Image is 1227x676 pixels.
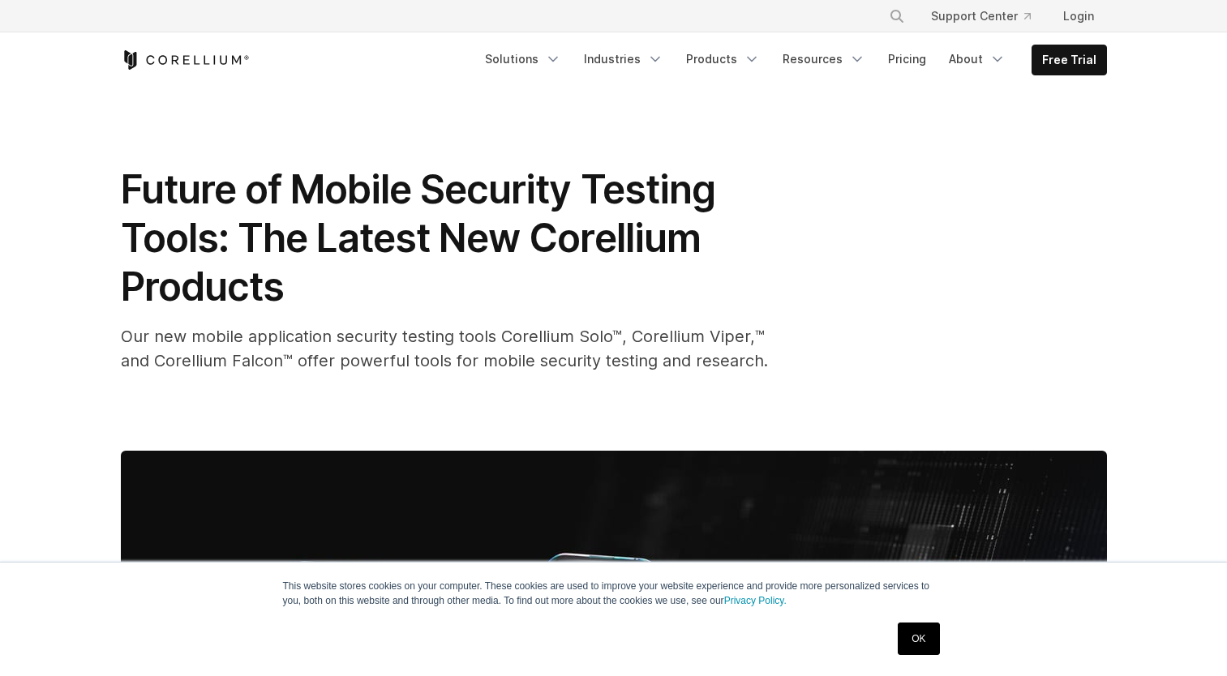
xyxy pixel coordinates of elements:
[121,327,768,370] span: Our new mobile application security testing tools Corellium Solo™, Corellium Viper,™ and Corelliu...
[676,45,770,74] a: Products
[121,165,715,310] span: Future of Mobile Security Testing Tools: The Latest New Corellium Products
[475,45,571,74] a: Solutions
[574,45,673,74] a: Industries
[773,45,875,74] a: Resources
[869,2,1107,31] div: Navigation Menu
[475,45,1107,75] div: Navigation Menu
[898,623,939,655] a: OK
[283,579,945,608] p: This website stores cookies on your computer. These cookies are used to improve your website expe...
[1050,2,1107,31] a: Login
[121,50,250,70] a: Corellium Home
[1032,45,1106,75] a: Free Trial
[939,45,1015,74] a: About
[882,2,912,31] button: Search
[878,45,936,74] a: Pricing
[918,2,1044,31] a: Support Center
[724,595,787,606] a: Privacy Policy.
